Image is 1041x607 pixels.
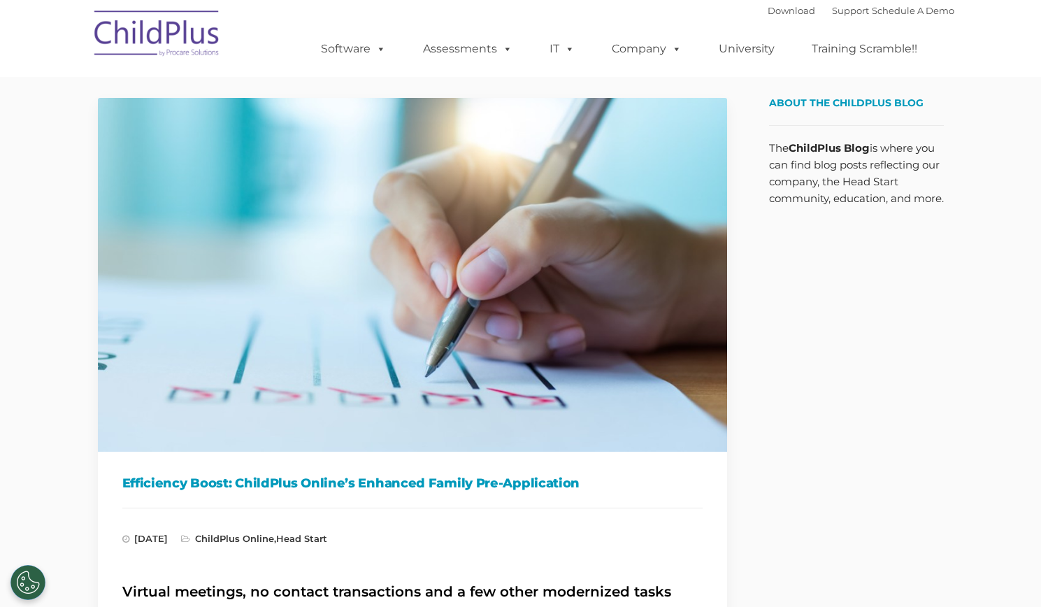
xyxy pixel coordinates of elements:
a: Company [598,35,696,63]
a: IT [536,35,589,63]
font: | [768,5,954,16]
a: ChildPlus Online [195,533,274,544]
button: Cookies Settings [10,565,45,600]
p: The is where you can find blog posts reflecting our company, the Head Start community, education,... [769,140,944,207]
a: Schedule A Demo [872,5,954,16]
a: Training Scramble!! [798,35,931,63]
a: Support [832,5,869,16]
h1: Efficiency Boost: ChildPlus Online’s Enhanced Family Pre-Application [122,473,703,494]
span: , [181,533,327,544]
img: ChildPlus by Procare Solutions [87,1,227,71]
a: Download [768,5,815,16]
a: Head Start [276,533,327,544]
a: Software [307,35,400,63]
a: University [705,35,789,63]
a: Assessments [409,35,526,63]
img: Efficiency Boost: ChildPlus Online's Enhanced Family Pre-Application Process - Streamlining Appli... [98,98,727,452]
span: [DATE] [122,533,168,544]
strong: ChildPlus Blog [789,141,870,155]
span: About the ChildPlus Blog [769,97,924,109]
